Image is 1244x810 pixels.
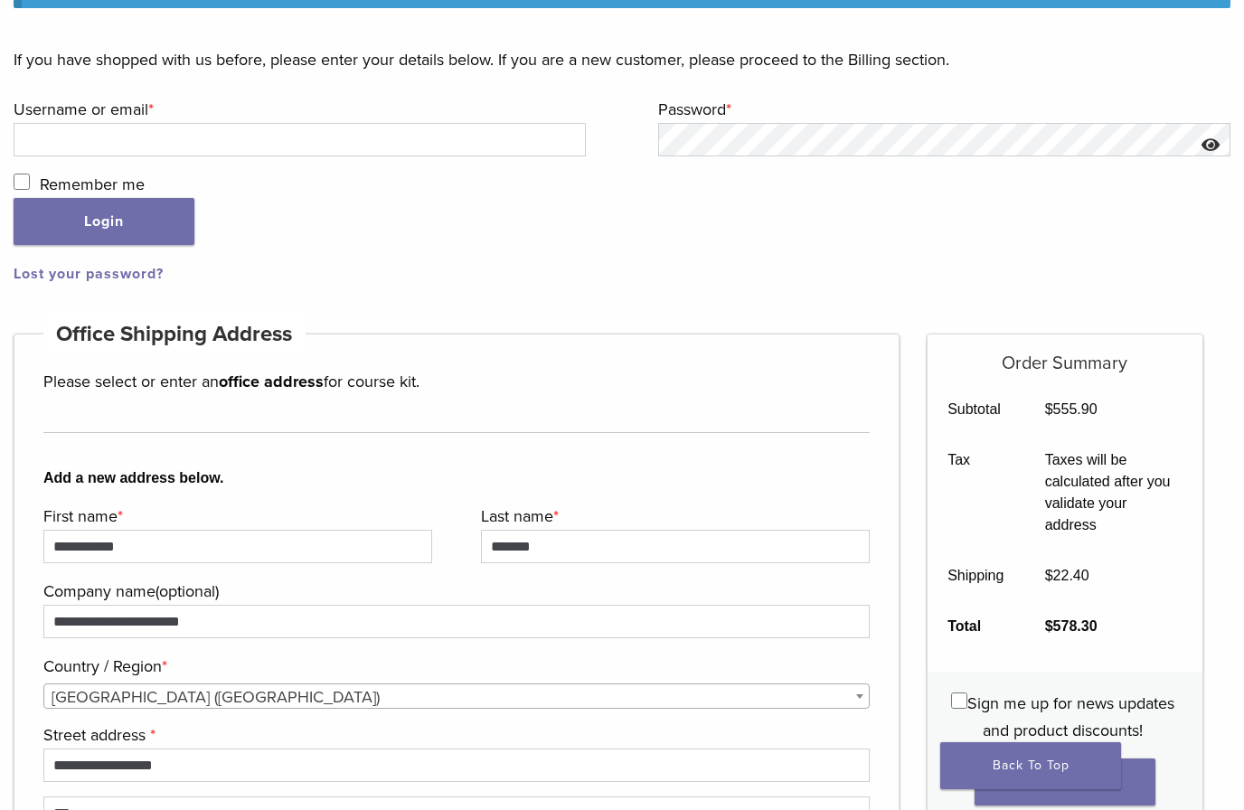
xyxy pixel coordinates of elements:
[940,742,1121,789] a: Back To Top
[43,721,865,749] label: Street address
[14,174,30,190] input: Remember me
[43,313,306,356] h4: Office Shipping Address
[43,503,428,530] label: First name
[951,692,967,709] input: Sign me up for news updates and product discounts!
[1045,568,1053,583] span: $
[1045,401,1098,417] bdi: 555.90
[219,372,324,391] strong: office address
[1045,618,1098,634] bdi: 578.30
[14,96,581,123] label: Username or email
[43,578,865,605] label: Company name
[40,174,145,194] span: Remember me
[1192,123,1230,169] button: Show password
[928,334,1203,374] h5: Order Summary
[928,601,1025,652] th: Total
[1045,568,1089,583] bdi: 22.40
[14,198,194,245] button: Login
[44,684,869,710] span: United States (US)
[1045,401,1053,417] span: $
[967,693,1174,740] span: Sign me up for news updates and product discounts!
[928,384,1025,435] th: Subtotal
[14,265,164,283] a: Lost your password?
[155,581,219,601] span: (optional)
[928,551,1025,601] th: Shipping
[43,368,870,395] p: Please select or enter an for course kit.
[928,435,1025,551] th: Tax
[14,46,1230,73] p: If you have shopped with us before, please enter your details below. If you are a new customer, p...
[43,467,870,489] b: Add a new address below.
[1024,435,1202,551] td: Taxes will be calculated after you validate your address
[481,503,865,530] label: Last name
[43,683,870,709] span: Country / Region
[658,96,1226,123] label: Password
[1045,618,1053,634] span: $
[43,653,865,680] label: Country / Region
